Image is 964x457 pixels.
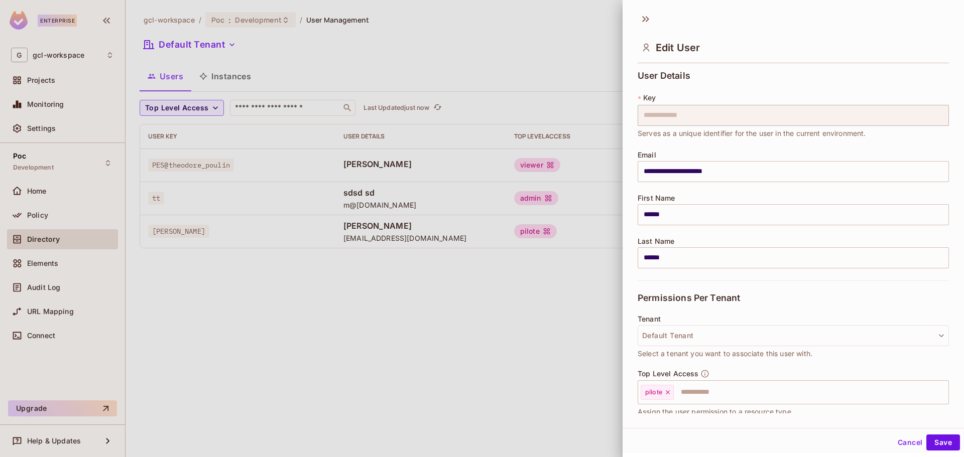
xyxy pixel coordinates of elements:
[638,151,656,159] span: Email
[943,391,945,393] button: Open
[641,385,674,400] div: pilote
[638,348,812,359] span: Select a tenant you want to associate this user with.
[638,293,740,303] span: Permissions Per Tenant
[638,325,949,346] button: Default Tenant
[638,71,690,81] span: User Details
[894,434,926,450] button: Cancel
[638,370,698,378] span: Top Level Access
[638,406,791,417] span: Assign the user permission to a resource type
[926,434,960,450] button: Save
[638,315,661,323] span: Tenant
[645,388,662,396] span: pilote
[638,128,866,139] span: Serves as a unique identifier for the user in the current environment.
[656,42,700,54] span: Edit User
[643,94,656,102] span: Key
[638,194,675,202] span: First Name
[638,237,674,245] span: Last Name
